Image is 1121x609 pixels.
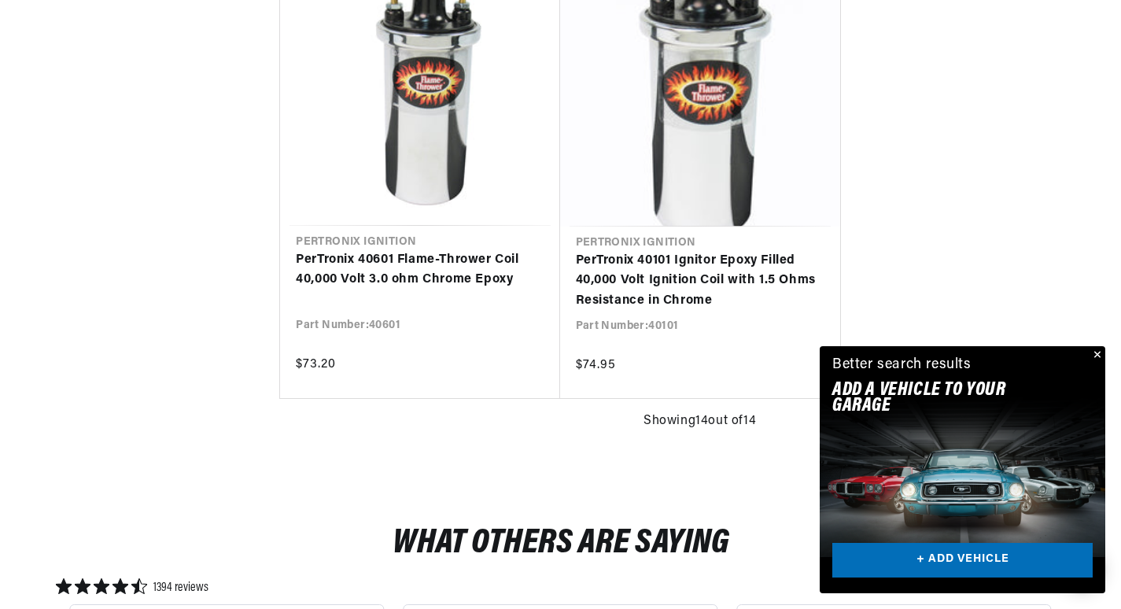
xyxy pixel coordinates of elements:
a: PerTronix 40601 Flame-Thrower Coil 40,000 Volt 3.0 ohm Chrome Epoxy [296,250,544,290]
h2: What Others Are Saying [393,528,729,559]
span: 1394 reviews [153,578,208,598]
a: PerTronix 40101 Ignitor Epoxy Filled 40,000 Volt Ignition Coil with 1.5 Ohms Resistance in Chrome [576,251,824,312]
button: Close [1086,346,1105,365]
a: + ADD VEHICLE [832,543,1093,578]
span: Showing 14 out of 14 [643,412,756,432]
div: 4.6743183 star rating [56,578,208,598]
div: Better search results [832,354,972,377]
h2: Add A VEHICLE to your garage [832,382,1053,415]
